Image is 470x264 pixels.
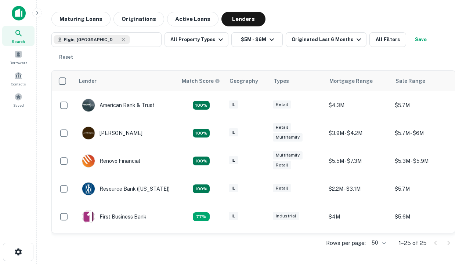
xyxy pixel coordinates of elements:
div: Retail [273,100,291,109]
button: Save your search to get updates of matches that match your search criteria. [409,32,433,47]
button: Originations [113,12,164,26]
div: IL [229,128,238,137]
td: $5.3M - $5.9M [391,147,457,175]
button: $5M - $6M [231,32,283,47]
div: American Bank & Trust [82,99,155,112]
div: IL [229,156,238,165]
img: picture [82,127,95,139]
div: Mortgage Range [329,77,373,85]
div: Geography [229,77,258,85]
h6: Match Score [182,77,218,85]
div: Matching Properties: 4, hasApolloMatch: undefined [193,184,210,193]
div: IL [229,212,238,220]
button: All Filters [369,32,406,47]
a: Saved [2,90,35,110]
span: Elgin, [GEOGRAPHIC_DATA], [GEOGRAPHIC_DATA] [64,36,119,43]
div: Multifamily [273,151,303,159]
div: Matching Properties: 7, hasApolloMatch: undefined [193,101,210,110]
div: First Business Bank [82,210,147,223]
p: 1–25 of 25 [399,239,427,247]
span: Contacts [11,81,26,87]
span: Saved [13,102,24,108]
div: Matching Properties: 4, hasApolloMatch: undefined [193,157,210,165]
div: IL [229,100,238,109]
div: Capitalize uses an advanced AI algorithm to match your search with the best lender. The match sco... [182,77,220,85]
img: picture [82,99,95,111]
img: picture [82,210,95,223]
div: Matching Properties: 4, hasApolloMatch: undefined [193,129,210,137]
div: Industrial [273,212,299,220]
td: $5.6M [391,203,457,231]
div: Originated Last 6 Months [292,35,363,44]
td: $5.1M [391,231,457,258]
a: Search [2,26,35,46]
span: Search [12,38,25,44]
td: $2.2M - $3.1M [325,175,391,203]
div: [PERSON_NAME] [82,126,142,140]
div: Retail [273,184,291,192]
img: picture [82,155,95,167]
button: Lenders [221,12,265,26]
td: $5.5M - $7.3M [325,147,391,175]
a: Contacts [2,69,35,88]
td: $4.3M [325,91,391,119]
a: Borrowers [2,47,35,67]
div: Types [274,77,289,85]
td: $5.7M - $6M [391,119,457,147]
iframe: Chat Widget [433,182,470,217]
button: Maturing Loans [51,12,111,26]
button: Reset [54,50,78,65]
div: IL [229,184,238,192]
div: Retail [273,123,291,132]
div: Sale Range [395,77,425,85]
td: $5.7M [391,91,457,119]
button: Originated Last 6 Months [286,32,366,47]
img: picture [82,183,95,195]
td: $3.9M - $4.2M [325,119,391,147]
button: All Property Types [164,32,228,47]
td: $3.1M [325,231,391,258]
div: Renovo Financial [82,154,140,168]
div: Lender [79,77,97,85]
td: $5.7M [391,175,457,203]
button: Active Loans [167,12,218,26]
div: Matching Properties: 3, hasApolloMatch: undefined [193,212,210,221]
div: Resource Bank ([US_STATE]) [82,182,170,195]
th: Geography [225,71,269,91]
th: Mortgage Range [325,71,391,91]
img: capitalize-icon.png [12,6,26,21]
p: Rows per page: [326,239,366,247]
td: $4M [325,203,391,231]
th: Sale Range [391,71,457,91]
th: Types [269,71,325,91]
th: Lender [75,71,177,91]
div: 50 [369,238,387,248]
div: Retail [273,161,291,169]
div: Multifamily [273,133,303,142]
span: Borrowers [10,60,27,66]
th: Capitalize uses an advanced AI algorithm to match your search with the best lender. The match sco... [177,71,225,91]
